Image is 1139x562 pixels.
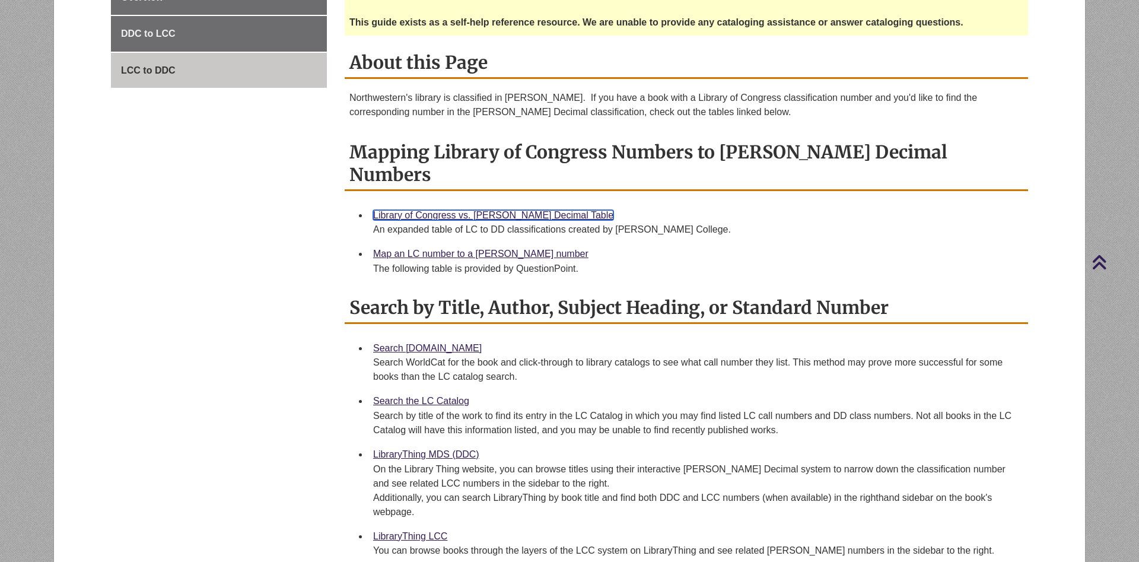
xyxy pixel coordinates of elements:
strong: This guide exists as a self-help reference resource. We are unable to provide any cataloging assi... [349,17,963,27]
a: LCC to DDC [111,53,327,88]
div: On the Library Thing website, you can browse titles using their interactive [PERSON_NAME] Decimal... [373,462,1019,519]
a: LibraryThing LCC [373,531,447,541]
a: Back to Top [1092,254,1136,270]
h2: Mapping Library of Congress Numbers to [PERSON_NAME] Decimal Numbers [345,137,1028,191]
a: Search [DOMAIN_NAME] [373,343,482,353]
p: Northwestern's library is classified in [PERSON_NAME]. If you have a book with a Library of Congr... [349,91,1023,119]
a: Map an LC number to a [PERSON_NAME] number [373,249,588,259]
span: DDC to LCC [121,28,176,39]
h2: About this Page [345,47,1028,79]
a: Library of Congress vs. [PERSON_NAME] Decimal Table [373,210,613,220]
div: Search WorldCat for the book and click-through to library catalogs to see what call number they l... [373,355,1019,384]
div: Search by title of the work to find its entry in the LC Catalog in which you may find listed LC c... [373,409,1019,437]
div: The following table is provided by QuestionPoint. [373,262,1019,276]
h2: Search by Title, Author, Subject Heading, or Standard Number [345,293,1028,324]
a: Search the LC Catalog [373,396,469,406]
span: LCC to DDC [121,65,176,75]
a: LibraryThing MDS (DDC) [373,449,479,459]
div: An expanded table of LC to DD classifications created by [PERSON_NAME] College. [373,223,1019,237]
a: DDC to LCC [111,16,327,52]
div: You can browse books through the layers of the LCC system on LibraryThing and see related [PERSON... [373,544,1019,558]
